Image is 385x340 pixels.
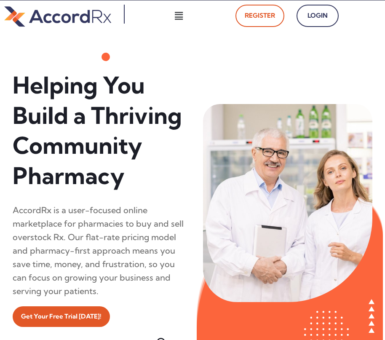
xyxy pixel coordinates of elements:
a: Register [235,5,284,27]
a: Get Your Free Trial [DATE]! [13,306,110,327]
div: AccordRx is a user-focused online marketplace for pharmacies to buy and sell overstock Rx. Our fl... [13,203,186,298]
span: Get Your Free Trial [DATE]! [21,311,102,323]
h1: Helping You Build a Thriving Community Pharmacy [13,70,186,191]
a: Login [297,5,339,27]
span: Register [245,10,275,22]
span: Login [306,10,329,22]
img: default-logo [4,5,111,28]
